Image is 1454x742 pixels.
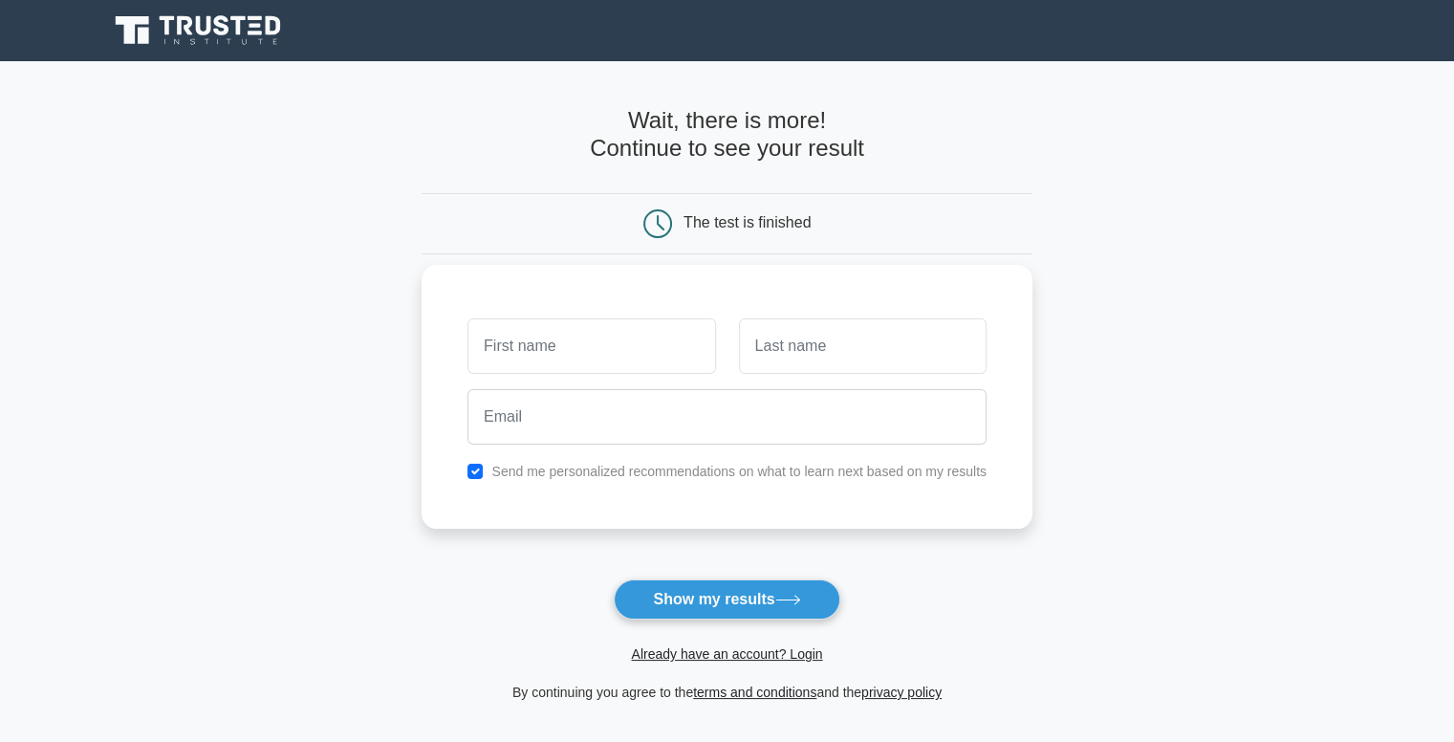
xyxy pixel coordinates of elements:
button: Show my results [614,579,839,620]
a: Already have an account? Login [631,646,822,662]
div: By continuing you agree to the and the [410,681,1044,704]
input: Last name [739,318,987,374]
h4: Wait, there is more! Continue to see your result [422,107,1032,163]
label: Send me personalized recommendations on what to learn next based on my results [491,464,987,479]
input: First name [467,318,715,374]
a: privacy policy [861,685,942,700]
a: terms and conditions [693,685,816,700]
input: Email [467,389,987,445]
div: The test is finished [684,214,811,230]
